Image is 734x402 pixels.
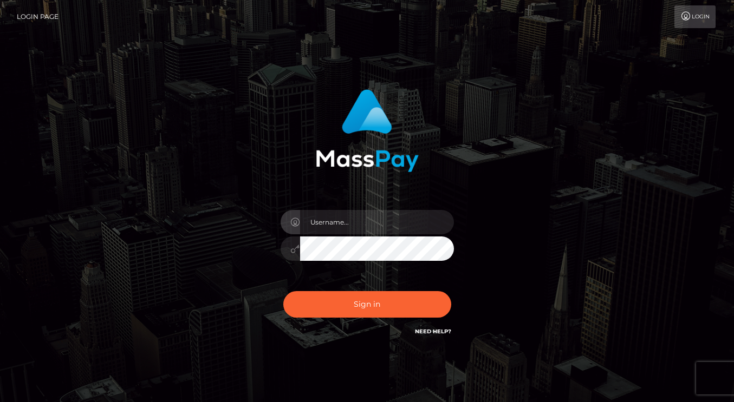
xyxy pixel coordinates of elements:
[300,210,454,234] input: Username...
[415,328,451,335] a: Need Help?
[17,5,59,28] a: Login Page
[674,5,716,28] a: Login
[283,291,451,318] button: Sign in
[316,89,419,172] img: MassPay Login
